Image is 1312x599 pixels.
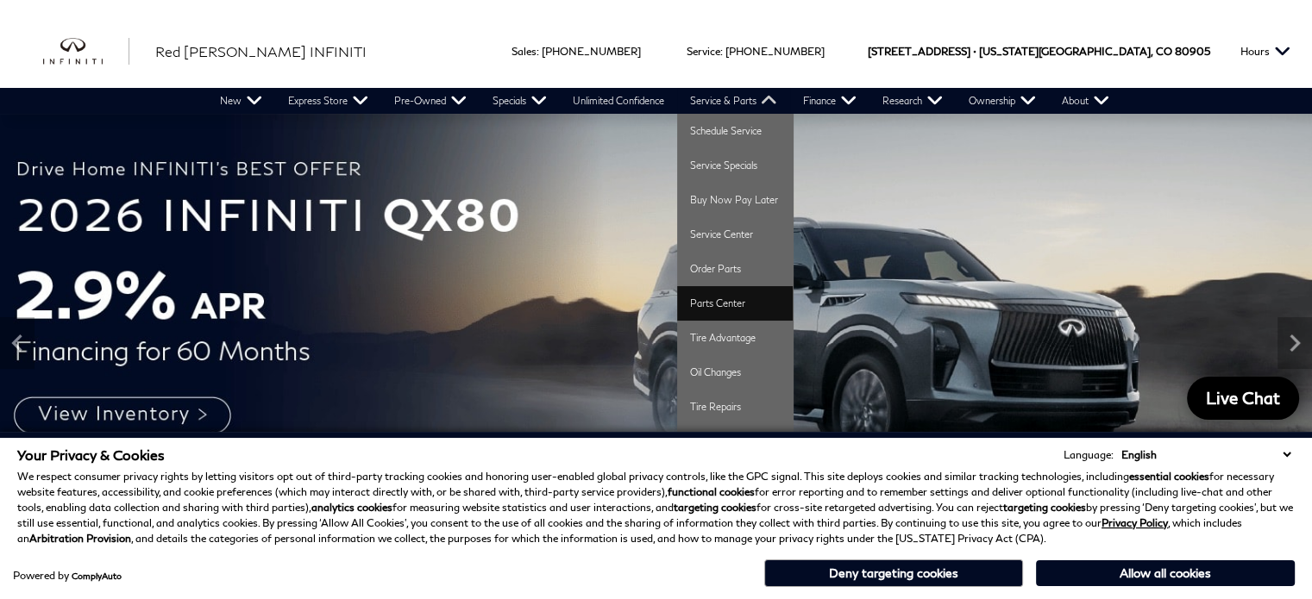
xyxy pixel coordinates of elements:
a: Ownership [956,88,1049,114]
a: Red [PERSON_NAME] INFINITI [155,41,367,62]
span: Sales [512,45,537,58]
button: Open the hours dropdown [1232,15,1299,88]
div: Powered by [13,571,122,581]
a: Service Center [677,217,793,252]
a: infiniti [43,38,129,66]
strong: Arbitration Provision [29,532,131,545]
select: Language Select [1117,446,1295,463]
a: Privacy Policy [1102,516,1168,529]
a: Parts Center [677,286,793,321]
a: [STREET_ADDRESS] • [US_STATE][GEOGRAPHIC_DATA], CO 80905 [868,45,1210,58]
strong: targeting cookies [1003,501,1086,514]
a: Unlimited Confidence [560,88,677,114]
nav: Main Navigation [207,88,1122,114]
img: INFINITI [43,38,129,66]
strong: functional cookies [668,485,755,498]
p: We respect consumer privacy rights by letting visitors opt out of third-party tracking cookies an... [17,469,1295,546]
strong: analytics cookies [311,501,392,514]
a: Buy Now Pay Later [677,183,793,217]
button: Deny targeting cookies [764,559,1023,587]
span: Live Chat [1197,387,1289,409]
span: Service [687,45,720,58]
a: Service Specials [677,148,793,183]
span: : [537,45,539,58]
a: Pre-Owned [381,88,480,114]
a: Live Chat [1187,377,1299,420]
a: Order Parts [677,252,793,286]
span: Red [PERSON_NAME] INFINITI [155,43,367,59]
a: Schedule Service [677,114,793,148]
a: [PHONE_NUMBER] [542,45,641,58]
a: Service & Parts [677,88,790,114]
button: Allow all cookies [1036,560,1295,586]
a: Oil Changes [677,355,793,390]
a: About [1049,88,1122,114]
span: 80905 [1175,15,1210,88]
span: [US_STATE][GEOGRAPHIC_DATA], [979,15,1153,88]
span: CO [1156,15,1172,88]
a: Finance [790,88,869,114]
div: Next [1277,317,1312,369]
a: Tire Advantage [677,321,793,355]
a: ComplyAuto [72,571,122,581]
a: Express Store [275,88,381,114]
span: : [720,45,723,58]
div: Language: [1064,450,1114,460]
strong: targeting cookies [674,501,756,514]
a: Research [869,88,956,114]
span: [STREET_ADDRESS] • [868,15,976,88]
a: Transmission Repairs [677,424,793,459]
a: Tire Repairs [677,390,793,424]
a: Specials [480,88,560,114]
a: [PHONE_NUMBER] [725,45,825,58]
span: Your Privacy & Cookies [17,446,165,463]
a: New [207,88,275,114]
strong: essential cookies [1129,470,1209,483]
